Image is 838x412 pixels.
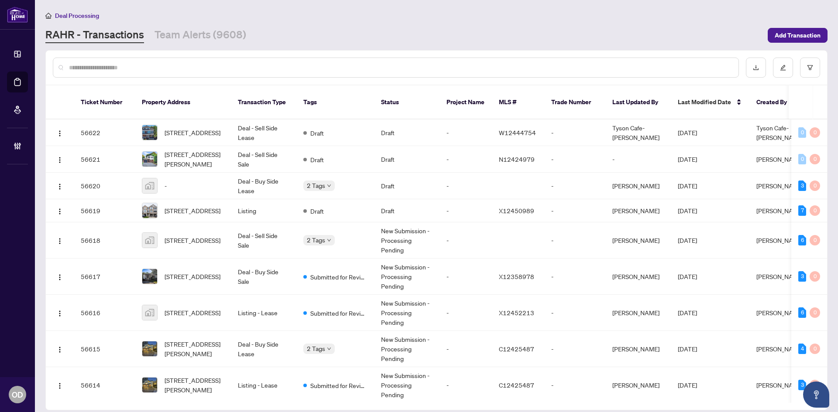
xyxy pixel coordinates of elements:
[678,129,697,136] span: [DATE]
[499,129,536,136] span: W12444754
[605,331,671,367] td: [PERSON_NAME]
[231,222,296,259] td: Deal - Sell Side Sale
[74,173,135,199] td: 56620
[231,199,296,222] td: Listing
[327,347,331,351] span: down
[142,125,157,140] img: thumbnail-img
[756,309,804,317] span: [PERSON_NAME]
[678,236,697,244] span: [DATE]
[499,155,535,163] span: N12424979
[775,28,821,42] span: Add Transaction
[53,306,67,320] button: Logo
[544,85,605,119] th: Trade Number
[544,146,605,173] td: -
[499,345,534,353] span: C12425487
[231,295,296,331] td: Listing - Lease
[307,180,325,191] span: 2 Tags
[296,85,374,119] th: Tags
[810,380,820,390] div: 0
[544,119,605,146] td: -
[798,205,806,216] div: 7
[142,378,157,392] img: thumbnail-img
[440,119,492,146] td: -
[231,259,296,295] td: Deal - Buy Side Sale
[374,222,440,259] td: New Submission - Processing Pending
[165,206,220,215] span: [STREET_ADDRESS]
[605,222,671,259] td: [PERSON_NAME]
[810,154,820,164] div: 0
[53,152,67,166] button: Logo
[499,207,534,215] span: X12450989
[810,307,820,318] div: 0
[374,295,440,331] td: New Submission - Processing Pending
[440,331,492,367] td: -
[7,7,28,23] img: logo
[165,128,220,137] span: [STREET_ADDRESS]
[310,206,324,216] span: Draft
[231,119,296,146] td: Deal - Sell Side Lease
[798,307,806,318] div: 6
[756,182,804,190] span: [PERSON_NAME]
[56,208,63,215] img: Logo
[605,146,671,173] td: -
[12,388,23,401] span: OD
[544,331,605,367] td: -
[53,233,67,247] button: Logo
[165,181,167,191] span: -
[165,308,220,317] span: [STREET_ADDRESS]
[756,155,804,163] span: [PERSON_NAME]
[165,150,224,169] span: [STREET_ADDRESS][PERSON_NAME]
[231,173,296,199] td: Deal - Buy Side Lease
[810,344,820,354] div: 0
[756,207,804,215] span: [PERSON_NAME]
[142,233,157,248] img: thumbnail-img
[605,173,671,199] td: [PERSON_NAME]
[749,85,802,119] th: Created By
[756,124,804,141] span: Tyson Cafe-[PERSON_NAME]
[56,310,63,317] img: Logo
[753,65,759,71] span: download
[56,238,63,245] img: Logo
[231,331,296,367] td: Deal - Buy Side Lease
[142,178,157,193] img: thumbnail-img
[499,309,534,317] span: X12452213
[605,119,671,146] td: Tyson Cafe-[PERSON_NAME]
[135,85,231,119] th: Property Address
[671,85,749,119] th: Last Modified Date
[756,381,804,389] span: [PERSON_NAME]
[492,85,544,119] th: MLS #
[499,272,534,280] span: X12358978
[231,146,296,173] td: Deal - Sell Side Sale
[800,58,820,78] button: filter
[165,272,220,281] span: [STREET_ADDRESS]
[327,238,331,242] span: down
[74,146,135,173] td: 56621
[142,305,157,320] img: thumbnail-img
[440,173,492,199] td: -
[310,155,324,164] span: Draft
[499,381,534,389] span: C12425487
[374,367,440,403] td: New Submission - Processing Pending
[440,295,492,331] td: -
[56,274,63,281] img: Logo
[327,184,331,188] span: down
[374,199,440,222] td: Draft
[678,207,697,215] span: [DATE]
[155,27,246,43] a: Team Alerts (9608)
[810,235,820,245] div: 0
[307,235,325,245] span: 2 Tags
[55,12,99,20] span: Deal Processing
[165,235,220,245] span: [STREET_ADDRESS]
[678,345,697,353] span: [DATE]
[374,119,440,146] td: Draft
[45,27,144,43] a: RAHR - Transactions
[810,271,820,282] div: 0
[440,146,492,173] td: -
[53,126,67,140] button: Logo
[756,345,804,353] span: [PERSON_NAME]
[53,204,67,218] button: Logo
[56,130,63,137] img: Logo
[798,127,806,138] div: 0
[74,119,135,146] td: 56622
[544,295,605,331] td: -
